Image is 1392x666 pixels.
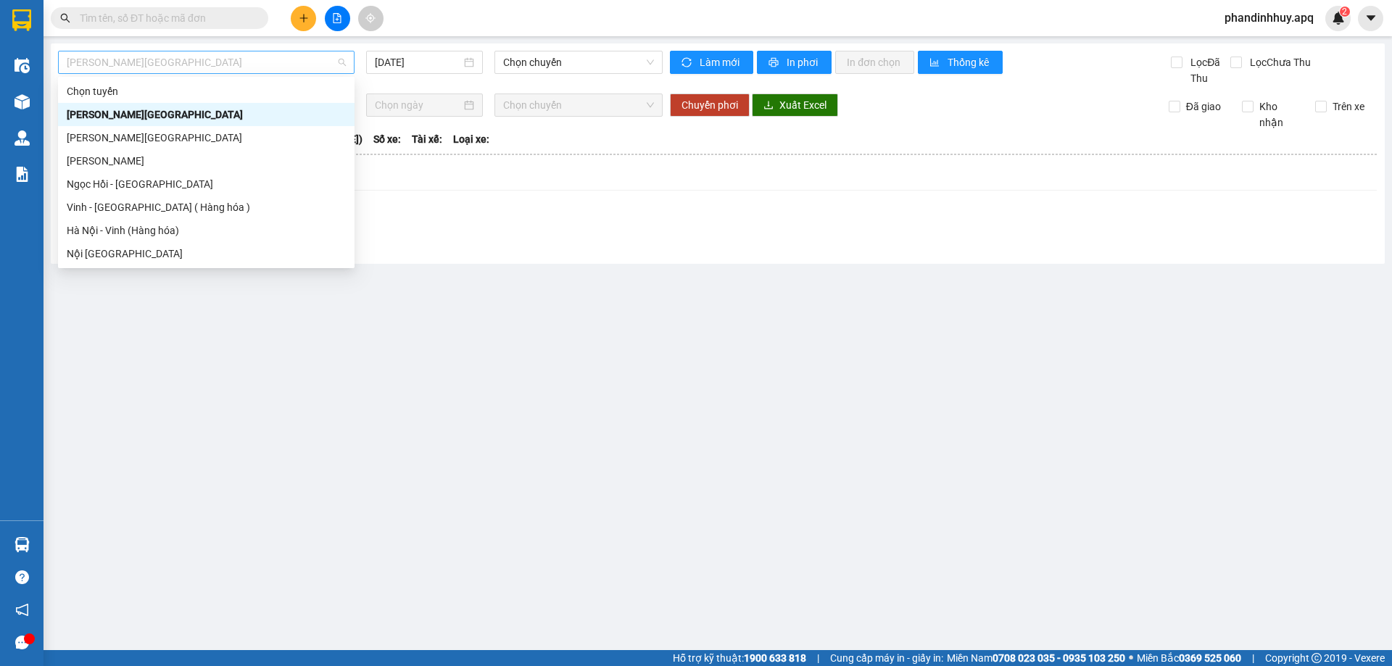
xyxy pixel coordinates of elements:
[453,131,489,147] span: Loại xe:
[1185,54,1230,86] span: Lọc Đã Thu
[830,650,943,666] span: Cung cấp máy in - giấy in:
[673,650,806,666] span: Hỗ trợ kỹ thuật:
[670,51,753,74] button: syncLàm mới
[835,51,914,74] button: In đơn chọn
[1312,653,1322,663] span: copyright
[929,57,942,69] span: bar-chart
[1327,99,1370,115] span: Trên xe
[58,103,355,126] div: Gia Lâm - Mỹ Đình
[67,153,346,169] div: [PERSON_NAME]
[412,131,442,147] span: Tài xế:
[1358,6,1383,31] button: caret-down
[67,176,346,192] div: Ngọc Hồi - [GEOGRAPHIC_DATA]
[15,636,29,649] span: message
[358,6,384,31] button: aim
[67,246,346,262] div: Nội [GEOGRAPHIC_DATA]
[1252,650,1254,666] span: |
[15,603,29,617] span: notification
[80,10,251,26] input: Tìm tên, số ĐT hoặc mã đơn
[768,57,781,69] span: printer
[58,196,355,219] div: Vinh - Hà Nội ( Hàng hóa )
[1340,7,1350,17] sup: 2
[1137,650,1241,666] span: Miền Bắc
[373,131,401,147] span: Số xe:
[1179,652,1241,664] strong: 0369 525 060
[14,167,30,182] img: solution-icon
[67,107,346,122] div: [PERSON_NAME][GEOGRAPHIC_DATA]
[332,13,342,23] span: file-add
[58,80,355,103] div: Chọn tuyến
[918,51,1003,74] button: bar-chartThống kê
[1332,12,1345,25] img: icon-new-feature
[1129,655,1133,661] span: ⚪️
[375,97,461,113] input: Chọn ngày
[744,652,806,664] strong: 1900 633 818
[67,51,346,73] span: Gia Lâm - Mỹ Đình
[12,9,31,31] img: logo-vxr
[503,51,654,73] span: Chọn chuyến
[1364,12,1377,25] span: caret-down
[752,93,838,117] button: downloadXuất Excel
[325,6,350,31] button: file-add
[1254,99,1304,130] span: Kho nhận
[58,126,355,149] div: Mỹ Đình - Gia Lâm
[948,54,991,70] span: Thống kê
[375,54,461,70] input: 15/08/2025
[365,13,376,23] span: aim
[947,650,1125,666] span: Miền Nam
[67,83,346,99] div: Chọn tuyến
[757,51,832,74] button: printerIn phơi
[503,94,654,116] span: Chọn chuyến
[14,58,30,73] img: warehouse-icon
[14,130,30,146] img: warehouse-icon
[58,149,355,172] div: Mỹ Đình - Ngọc Hồi
[67,199,346,215] div: Vinh - [GEOGRAPHIC_DATA] ( Hàng hóa )
[1244,54,1313,70] span: Lọc Chưa Thu
[299,13,309,23] span: plus
[787,54,820,70] span: In phơi
[58,242,355,265] div: Nội Tỉnh Vinh
[60,13,70,23] span: search
[67,222,346,238] div: Hà Nội - Vinh (Hàng hóa)
[700,54,742,70] span: Làm mới
[14,537,30,552] img: warehouse-icon
[1213,9,1325,27] span: phandinhhuy.apq
[817,650,819,666] span: |
[15,570,29,584] span: question-circle
[58,219,355,242] div: Hà Nội - Vinh (Hàng hóa)
[1180,99,1227,115] span: Đã giao
[1342,7,1347,17] span: 2
[670,93,750,117] button: Chuyển phơi
[291,6,316,31] button: plus
[681,57,694,69] span: sync
[993,652,1125,664] strong: 0708 023 035 - 0935 103 250
[67,130,346,146] div: [PERSON_NAME][GEOGRAPHIC_DATA]
[58,172,355,196] div: Ngọc Hồi - Mỹ Đình
[14,94,30,109] img: warehouse-icon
